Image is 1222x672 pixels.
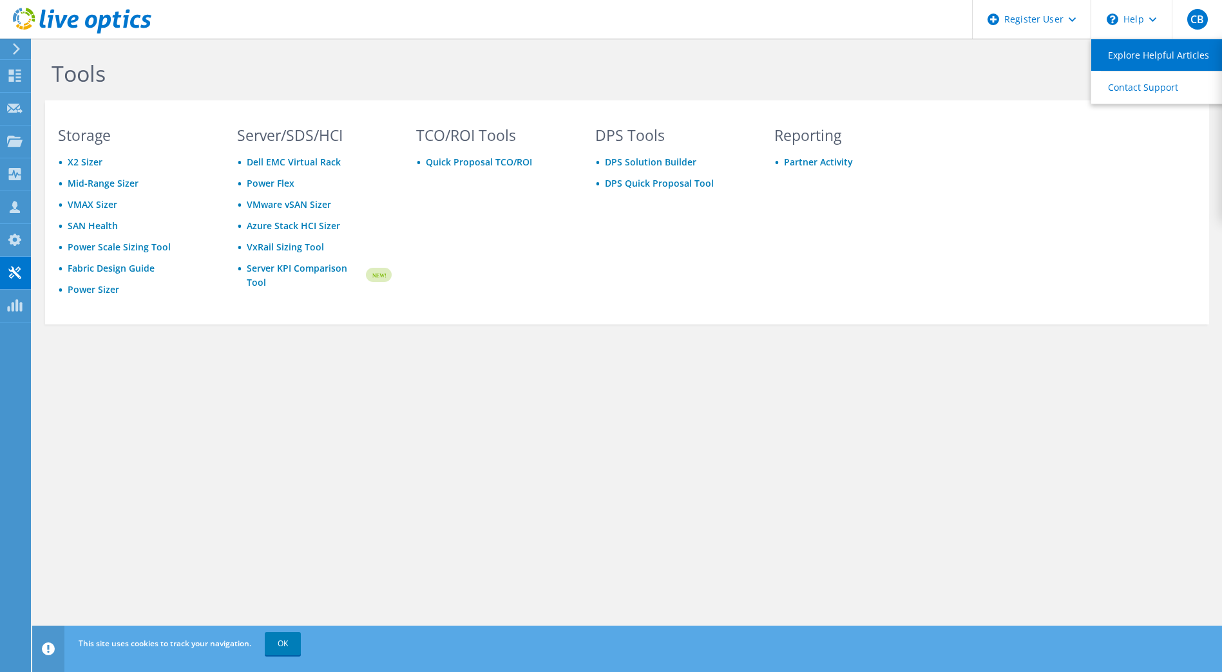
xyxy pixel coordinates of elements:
a: Power Scale Sizing Tool [68,241,171,253]
svg: \n [1107,14,1118,25]
a: Power Sizer [68,283,119,295]
a: Partner Activity [784,156,853,168]
a: Quick Proposal TCO/ROI [426,156,532,168]
span: CB [1187,9,1208,30]
a: Dell EMC Virtual Rack [247,156,341,168]
a: VMware vSAN Sizer [247,198,331,210]
a: Azure Stack HCI Sizer [247,219,340,232]
a: X2 Sizer [68,156,102,168]
a: Mid-Range Sizer [68,177,138,189]
a: VxRail Sizing Tool [247,241,324,253]
a: OK [265,632,301,655]
h3: Storage [58,128,213,142]
img: new-badge.svg [364,260,392,290]
h3: Server/SDS/HCI [237,128,392,142]
a: Fabric Design Guide [68,262,155,274]
h1: Tools [52,60,921,87]
a: SAN Health [68,219,118,232]
h3: Reporting [774,128,929,142]
span: This site uses cookies to track your navigation. [79,638,251,649]
h3: DPS Tools [595,128,750,142]
h3: TCO/ROI Tools [416,128,571,142]
a: Power Flex [247,177,294,189]
a: Server KPI Comparison Tool [247,261,364,290]
a: DPS Solution Builder [605,156,696,168]
a: VMAX Sizer [68,198,117,210]
a: DPS Quick Proposal Tool [605,177,714,189]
